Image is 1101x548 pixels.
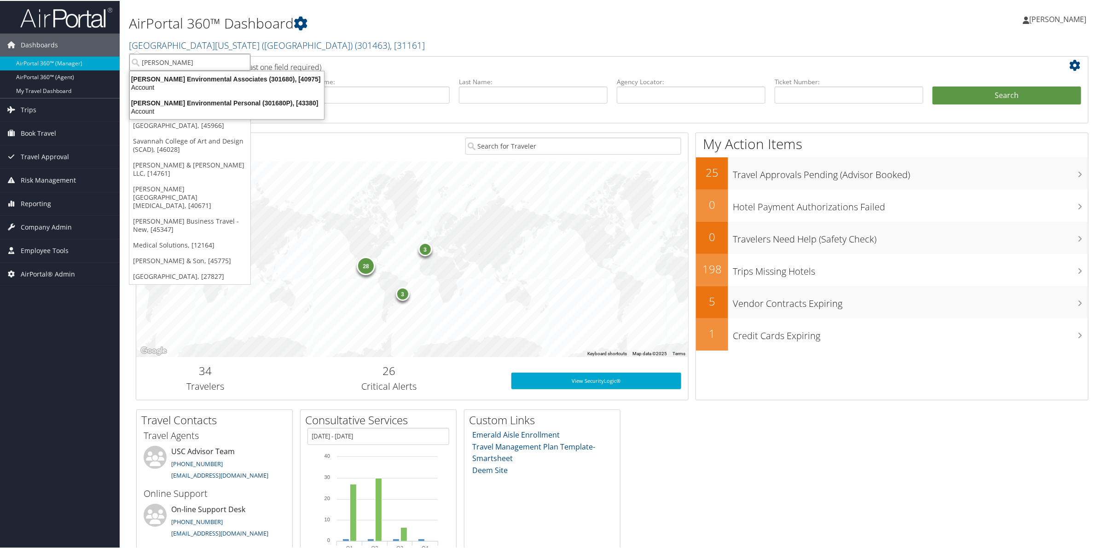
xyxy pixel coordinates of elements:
input: Search for Traveler [465,137,682,154]
tspan: 0 [327,536,330,542]
a: [PERSON_NAME] & Son, [45775] [129,252,250,268]
button: Keyboard shortcuts [587,350,627,356]
a: [GEOGRAPHIC_DATA], [45966] [129,117,250,133]
h1: AirPortal 360™ Dashboard [129,13,773,32]
a: [PHONE_NUMBER] [171,517,223,525]
h3: Vendor Contracts Expiring [733,292,1088,309]
a: Emerald Aisle Enrollment [473,429,560,439]
h3: Hotel Payment Authorizations Failed [733,195,1088,213]
span: Reporting [21,191,51,214]
img: airportal-logo.png [20,6,112,28]
span: Trips [21,98,36,121]
span: , [ 31161 ] [390,38,425,51]
span: Book Travel [21,121,56,144]
div: [PERSON_NAME] Environmental Personal (301680P), [43380] [124,98,330,106]
span: Travel Approval [21,144,69,167]
a: [GEOGRAPHIC_DATA], [27827] [129,268,250,283]
a: [PERSON_NAME][GEOGRAPHIC_DATA][MEDICAL_DATA], [40671] [129,180,250,213]
span: AirPortal® Admin [21,262,75,285]
a: 1Credit Cards Expiring [696,317,1088,350]
span: Employee Tools [21,238,69,261]
a: [GEOGRAPHIC_DATA][US_STATE] ([GEOGRAPHIC_DATA]) [129,38,425,51]
a: [PERSON_NAME] Business Travel - New, [45347] [129,213,250,237]
a: [EMAIL_ADDRESS][DOMAIN_NAME] [171,528,268,536]
h3: Travelers Need Help (Safety Check) [733,227,1088,245]
div: Account [124,106,330,115]
h3: Travel Agents [144,428,285,441]
a: [PERSON_NAME] & [PERSON_NAME] LLC, [14761] [129,156,250,180]
span: Risk Management [21,168,76,191]
li: On-line Support Desk [139,503,290,541]
h2: Custom Links [469,411,620,427]
a: Terms (opens in new tab) [672,350,685,355]
label: Last Name: [459,76,608,86]
tspan: 10 [325,516,330,521]
a: [PERSON_NAME] [1023,5,1095,32]
a: 25Travel Approvals Pending (Advisor Booked) [696,156,1088,189]
tspan: 30 [325,473,330,479]
a: 0Travelers Need Help (Safety Check) [696,221,1088,253]
a: Travel Management Plan Template- Smartsheet [473,441,596,463]
a: Medical Solutions, [12164] [129,237,250,252]
a: Open this area in Google Maps (opens a new window) [139,344,169,356]
h3: Online Support [144,486,285,499]
h2: 5 [696,293,728,308]
tspan: 20 [325,495,330,500]
span: (at least one field required) [233,61,321,71]
h3: Travelers [143,379,267,392]
h3: Travel Approvals Pending (Advisor Booked) [733,163,1088,180]
div: [PERSON_NAME] Environmental Associates (301680), [40975] [124,74,330,82]
h1: My Action Items [696,133,1088,153]
a: 0Hotel Payment Authorizations Failed [696,189,1088,221]
h2: 0 [696,228,728,244]
h2: 1 [696,325,728,340]
span: Dashboards [21,33,58,56]
h3: Credit Cards Expiring [733,324,1088,341]
a: [EMAIL_ADDRESS][DOMAIN_NAME] [171,470,268,479]
h2: 198 [696,260,728,276]
div: Account [124,82,330,91]
a: 198Trips Missing Hotels [696,253,1088,285]
a: View SecurityLogic® [511,372,682,388]
img: Google [139,344,169,356]
a: Deem Site [473,464,508,474]
a: Savannah College of Art and Design (SCAD), [46028] [129,133,250,156]
h3: Trips Missing Hotels [733,260,1088,277]
div: 3 [418,241,432,255]
h3: Critical Alerts [281,379,498,392]
span: [PERSON_NAME] [1029,13,1086,23]
tspan: 40 [325,452,330,458]
input: Search Accounts [129,53,250,70]
h2: 0 [696,196,728,212]
a: [PHONE_NUMBER] [171,459,223,467]
h2: Consultative Services [305,411,456,427]
h2: Travel Contacts [141,411,292,427]
li: USC Advisor Team [139,445,290,483]
button: Search [933,86,1081,104]
label: Agency Locator: [617,76,765,86]
h2: 26 [281,362,498,378]
label: First Name: [301,76,450,86]
span: Map data ©2025 [632,350,667,355]
h2: 25 [696,164,728,179]
label: Ticket Number: [775,76,923,86]
span: Company Admin [21,215,72,238]
span: ( 301463 ) [355,38,390,51]
div: 28 [357,255,375,274]
h2: 34 [143,362,267,378]
div: 3 [395,286,409,300]
h2: Airtinerary Lookup [143,57,1002,73]
a: 5Vendor Contracts Expiring [696,285,1088,317]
